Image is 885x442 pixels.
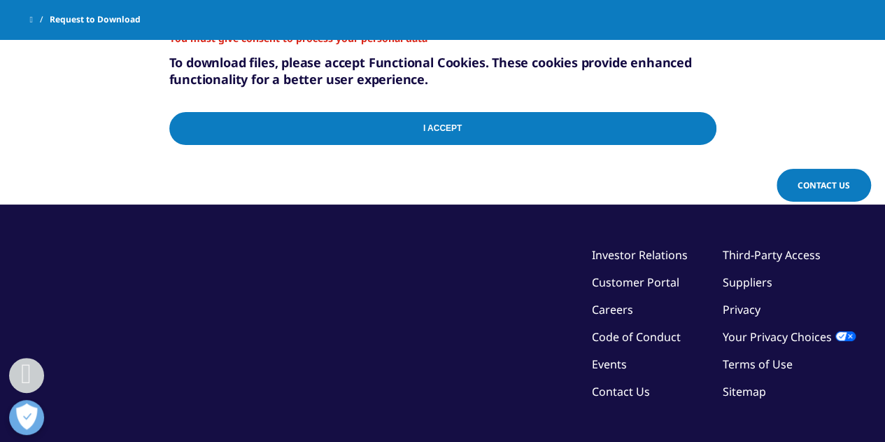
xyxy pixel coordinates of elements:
span: Contact Us [798,179,850,191]
a: Investor Relations [592,247,688,263]
input: I Accept [169,112,716,145]
a: Third-Party Access [723,247,821,263]
h5: To download files, please accept Functional Cookies. These cookies provide enhanced functionality... [169,54,716,88]
a: Your Privacy Choices [723,329,856,345]
a: Terms of Use [723,357,793,372]
a: Contact Us [777,169,871,202]
a: Suppliers [723,275,772,290]
a: Customer Portal [592,275,679,290]
a: Careers [592,302,633,317]
button: Open Preferences [9,400,44,435]
span: Request to Download [50,7,141,32]
a: Sitemap [723,384,766,399]
a: Privacy [723,302,760,317]
a: Code of Conduct [592,329,681,345]
a: Events [592,357,627,372]
a: Contact Us [592,384,650,399]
